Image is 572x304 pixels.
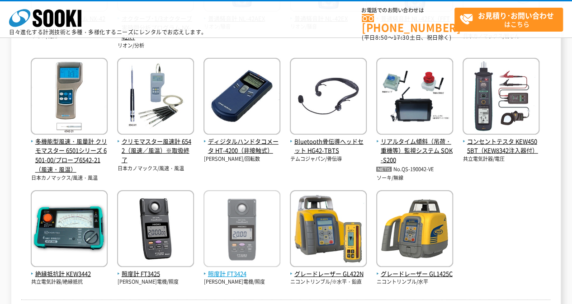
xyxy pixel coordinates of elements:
p: No.QS-190042-VE [376,165,453,174]
a: [PHONE_NUMBER] [362,14,454,33]
span: クリモマスター風速計 6542（風速／風温）※取扱終了 [117,137,194,165]
p: ニコントリンブル/水平 [376,278,453,286]
span: (平日 ～ 土日、祝日除く) [362,33,451,42]
a: 多機能型風速・風量計 クリモマスター 6501シリーズ 6501-00/プローブ6542-21（風速・風温） [31,127,108,174]
img: KEW3442 [31,190,108,269]
img: FT3425 [117,190,194,269]
p: 共立電気計器/絶縁抵抗 [31,278,108,286]
img: GL422N [290,190,367,269]
span: はこちら [459,8,563,31]
span: 絶縁抵抗計 KEW3442 [31,269,108,279]
span: コンセントテスタ KEW4505BT（KEW8342注入器付） [463,137,539,156]
a: 照度計 FT3424 [203,260,280,279]
span: ディジタルハンドタコメータ HT-4200（非接触式） [203,137,280,156]
p: 日本カノマックス/風速・風温 [31,174,108,182]
a: コンセントテスタ KEW4505BT（KEW8342注入器付） [463,127,539,155]
a: 照度計 FT3425 [117,260,194,279]
p: リオン/分析 [117,42,194,50]
img: 6542（風速／風温）※取扱終了 [117,58,194,137]
span: 17:30 [393,33,410,42]
span: 多機能型風速・風量計 クリモマスター 6501シリーズ 6501-00/プローブ6542-21（風速・風温） [31,137,108,174]
span: Bluetooth骨伝導ヘッドセット HG42-TBTS [290,137,367,156]
p: 日々進化する計測技術と多種・多様化するニーズにレンタルでお応えします。 [9,29,207,35]
p: [PERSON_NAME]電機/照度 [203,278,280,286]
span: 8:50 [375,33,388,42]
a: クリモマスター風速計 6542（風速／風温）※取扱終了 [117,127,194,165]
a: ディジタルハンドタコメータ HT-4200（非接触式） [203,127,280,155]
img: 6501-00/プローブ6542-21（風速・風温） [31,58,108,137]
a: 絶縁抵抗計 KEW3442 [31,260,108,279]
a: グレードレーザー GL1425C [376,260,453,279]
img: GL1425C [376,190,453,269]
a: グレードレーザー GL422N [290,260,367,279]
span: 照度計 FT3424 [203,269,280,279]
p: テムコジャパン/骨伝導 [290,155,367,163]
strong: お見積り･お問い合わせ [478,10,554,21]
span: グレードレーザー GL422N [290,269,367,279]
span: 照度計 FT3425 [117,269,194,279]
p: 共立電気計器/電圧 [463,155,539,163]
a: Bluetooth骨伝導ヘッドセット HG42-TBTS [290,127,367,155]
p: ニコントリンブル/※水平・鉛直 [290,278,367,286]
img: KEW4505BT（KEW8342注入器付） [463,58,539,137]
a: リアルタイム傾斜（吊荷・重機等）監視システム SOK-S200 [376,127,453,165]
img: HT-4200（非接触式） [203,58,280,137]
span: リアルタイム傾斜（吊荷・重機等）監視システム SOK-S200 [376,137,453,165]
span: お電話でのお問い合わせは [362,8,454,13]
p: ソーキ/無線 [376,174,453,182]
p: [PERSON_NAME]電機/照度 [117,278,194,286]
img: FT3424 [203,190,280,269]
p: 日本カノマックス/風速・風温 [117,165,194,173]
img: SOK-S200 [376,58,453,137]
p: [PERSON_NAME]/回転数 [203,155,280,163]
img: HG42-TBTS [290,58,367,137]
a: お見積り･お問い合わせはこちら [454,8,563,32]
span: グレードレーザー GL1425C [376,269,453,279]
